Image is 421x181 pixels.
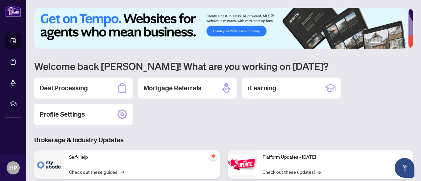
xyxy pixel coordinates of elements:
img: Slide 0 [34,8,408,49]
button: 2 [383,42,385,45]
button: 6 [404,42,407,45]
a: Check out these guides!→ [69,168,124,175]
img: Self-Help [34,150,64,179]
h2: Mortgage Referrals [143,83,201,93]
img: Platform Updates - June 23, 2025 [228,154,257,175]
span: → [121,168,124,175]
h2: Deal Processing [39,83,88,93]
button: Open asap [395,158,414,178]
h2: Profile Settings [39,110,85,119]
a: Check out these updates!→ [262,168,321,175]
span: → [317,168,321,175]
h3: Brokerage & Industry Updates [34,135,413,145]
button: 1 [370,42,380,45]
h2: rLearning [247,83,276,93]
span: pushpin [209,152,217,160]
span: HP [9,163,17,172]
p: Self-Help [69,154,214,161]
button: 3 [388,42,391,45]
p: Platform Updates - [DATE] [262,154,408,161]
button: 5 [399,42,401,45]
img: logo [5,5,21,17]
button: 4 [393,42,396,45]
h1: Welcome back [PERSON_NAME]! What are you working on [DATE]? [34,60,413,72]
